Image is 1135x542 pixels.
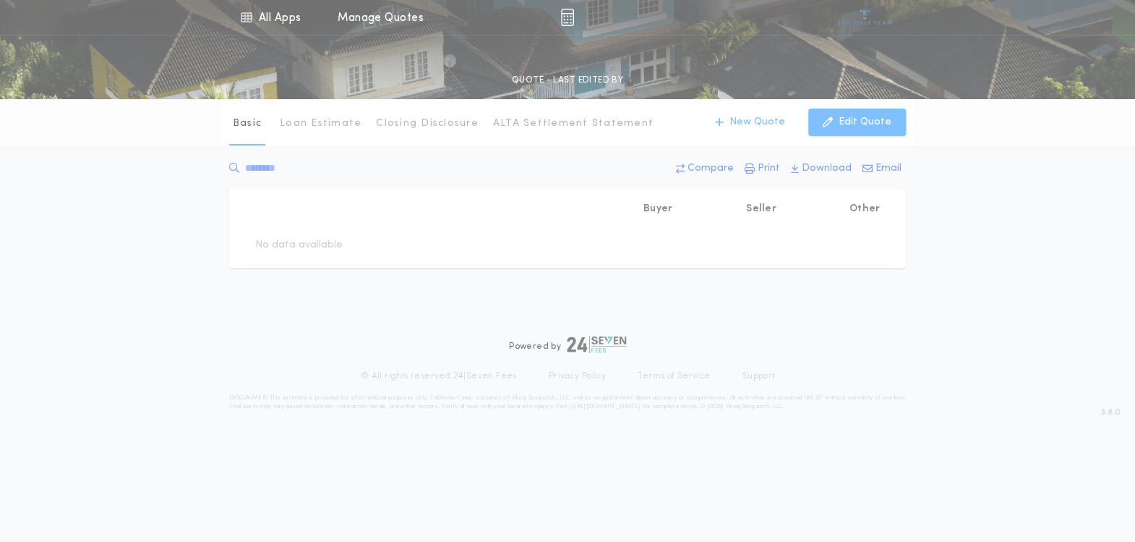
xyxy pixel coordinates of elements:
[758,161,780,176] p: Print
[746,202,776,216] p: Seller
[729,115,785,130] p: New Quote
[509,336,626,353] div: Powered by
[839,115,891,130] p: Edit Quote
[376,117,479,131] p: Closing Disclosure
[672,156,738,182] button: Compare
[638,370,710,382] a: Terms of Service
[549,370,607,382] a: Privacy Policy
[787,156,856,182] button: Download
[493,117,654,131] p: ALTA Settlement Statement
[1101,406,1121,419] span: 3.8.0
[802,161,852,176] p: Download
[849,202,880,216] p: Other
[280,117,361,131] p: Loan Estimate
[838,10,892,25] img: vs-icon
[742,370,774,382] a: Support
[512,73,623,88] p: QUOTE - LAST EDITED BY
[233,117,262,131] p: Basic
[643,202,672,216] p: Buyer
[875,161,901,176] p: Email
[569,404,641,410] a: [URL][DOMAIN_NAME]
[229,394,906,411] p: DISCLAIMER: This estimate is provided for informational purposes only. 24|Seven Fees, a product o...
[858,156,906,182] button: Email
[688,161,734,176] p: Compare
[560,9,574,26] img: img
[244,226,354,264] td: No data available
[808,109,906,136] button: Edit Quote
[740,156,784,182] button: Print
[361,370,517,382] p: © All rights reserved. 24|Seven Fees
[567,336,626,353] img: logo
[701,109,800,136] button: New Quote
